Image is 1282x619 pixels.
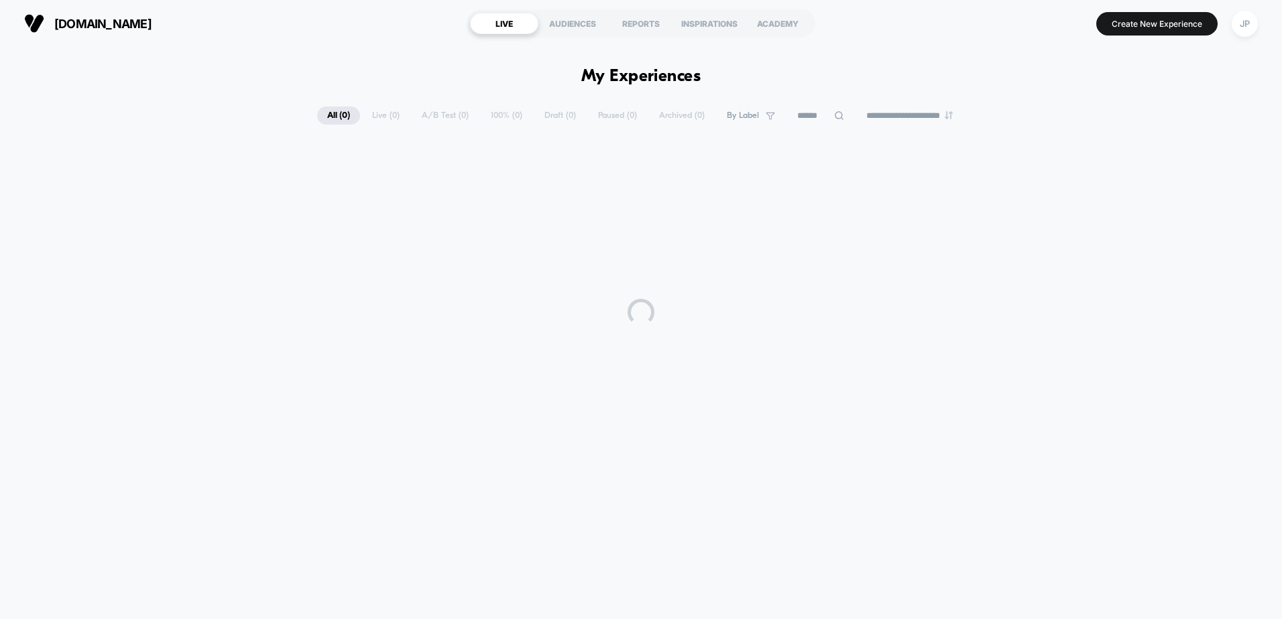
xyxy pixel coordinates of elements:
button: [DOMAIN_NAME] [20,13,156,34]
span: [DOMAIN_NAME] [54,17,152,31]
button: JP [1228,10,1262,38]
span: All ( 0 ) [317,107,360,125]
img: Visually logo [24,13,44,33]
div: LIVE [470,13,538,34]
img: end [945,111,953,119]
div: JP [1232,11,1258,37]
div: ACADEMY [744,13,812,34]
button: Create New Experience [1096,12,1218,36]
h1: My Experiences [581,67,701,86]
div: REPORTS [607,13,675,34]
div: AUDIENCES [538,13,607,34]
span: By Label [727,111,759,121]
div: INSPIRATIONS [675,13,744,34]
